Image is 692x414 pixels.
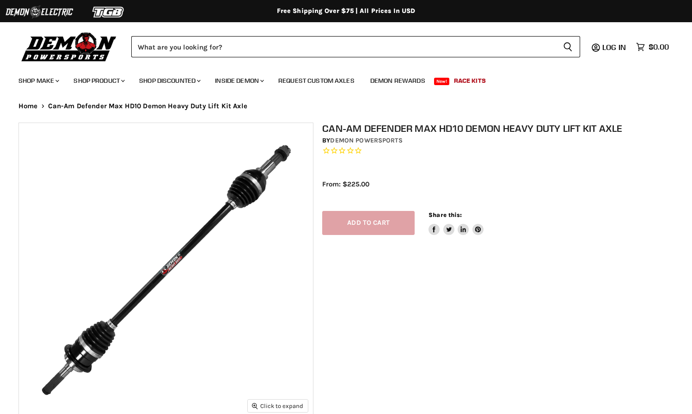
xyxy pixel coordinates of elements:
a: Shop Make [12,71,65,90]
img: Demon Electric Logo 2 [5,3,74,21]
a: Demon Rewards [363,71,432,90]
a: $0.00 [631,40,674,54]
a: Log in [598,43,631,51]
button: Click to expand [248,400,308,412]
span: Click to expand [252,402,303,409]
span: From: $225.00 [322,180,369,188]
form: Product [131,36,580,57]
a: Demon Powersports [330,136,402,144]
a: Race Kits [447,71,493,90]
img: TGB Logo 2 [74,3,143,21]
a: Shop Product [67,71,130,90]
a: Inside Demon [208,71,269,90]
span: New! [434,78,450,85]
aside: Share this: [429,211,484,235]
a: Shop Discounted [132,71,206,90]
span: Can-Am Defender Max HD10 Demon Heavy Duty Lift Kit Axle [48,102,247,110]
span: Log in [602,43,626,52]
input: Search [131,36,556,57]
a: Home [18,102,38,110]
img: Demon Powersports [18,30,120,63]
span: $0.00 [649,43,669,51]
a: Request Custom Axles [271,71,361,90]
button: Search [556,36,580,57]
span: Rated 0.0 out of 5 stars 0 reviews [322,146,682,156]
ul: Main menu [12,68,667,90]
h1: Can-Am Defender Max HD10 Demon Heavy Duty Lift Kit Axle [322,123,682,134]
div: by [322,136,682,146]
span: Share this: [429,211,462,218]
